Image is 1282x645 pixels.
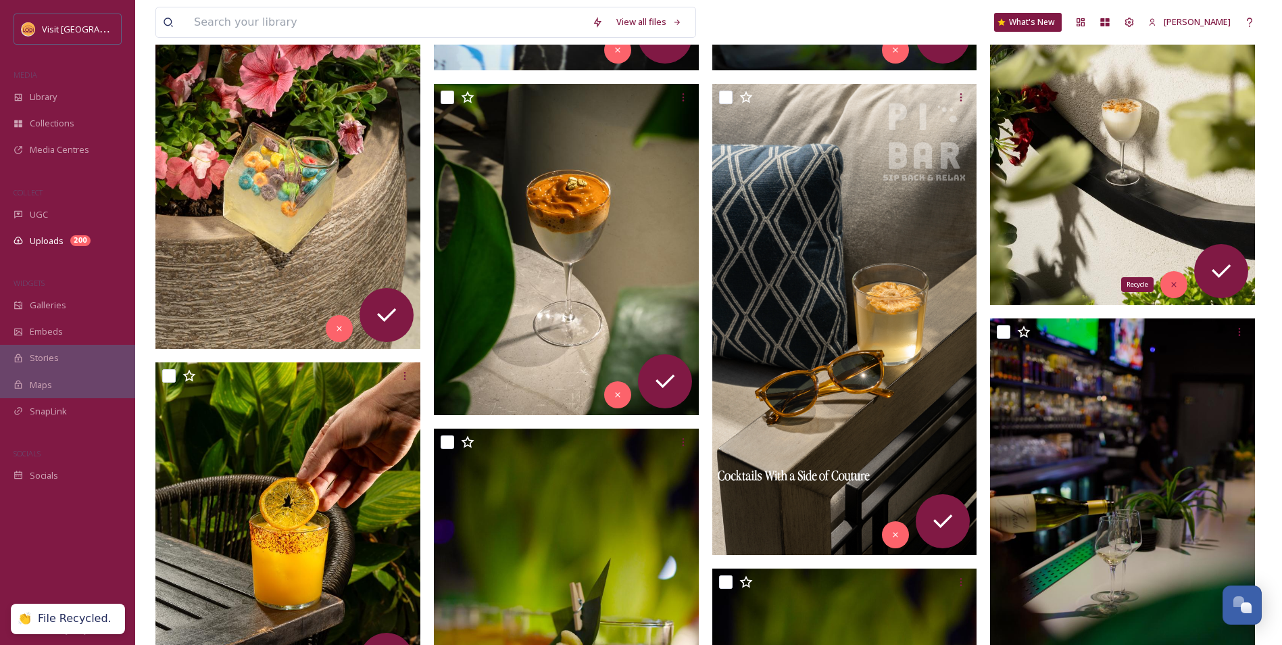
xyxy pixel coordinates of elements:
span: SOCIALS [14,448,41,458]
div: 200 [70,235,91,246]
span: Visit [GEOGRAPHIC_DATA] [42,22,147,35]
span: MEDIA [14,70,37,80]
span: Media Centres [30,143,89,156]
span: UGC [30,208,48,221]
img: Square%20Social%20Visit%20Lodi.png [22,22,35,36]
img: ext_1754597970.43465_Dhillon@pibarwoodbridge.com-instories_41A35BF2-73F7-4EEB-BB11-CA3FB5672325.png [712,84,977,555]
span: Galleries [30,299,66,312]
span: Collections [30,117,74,130]
input: Search your library [187,7,585,37]
span: Maps [30,379,52,391]
a: What's New [994,13,1062,32]
span: Uploads [30,235,64,247]
a: View all files [610,9,689,35]
div: 👏 [18,612,31,626]
span: Embeds [30,325,63,338]
span: [PERSON_NAME] [1164,16,1231,28]
span: WIDGETS [14,278,45,288]
span: Socials [30,469,58,482]
button: Open Chat [1223,586,1262,625]
div: Recycle [1121,277,1154,292]
img: ext_1754597975.263959_Dhillon@pibarwoodbridge.com-IMG_8787.jpeg [434,84,699,415]
img: ext_1754597975.657511_Dhillon@pibarwoodbridge.com-IMG_8822.jpeg [155,18,420,349]
a: [PERSON_NAME] [1141,9,1237,35]
span: Library [30,91,57,103]
div: File Recycled. [38,612,112,626]
span: SnapLink [30,405,67,418]
span: COLLECT [14,187,43,197]
span: Stories [30,352,59,364]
